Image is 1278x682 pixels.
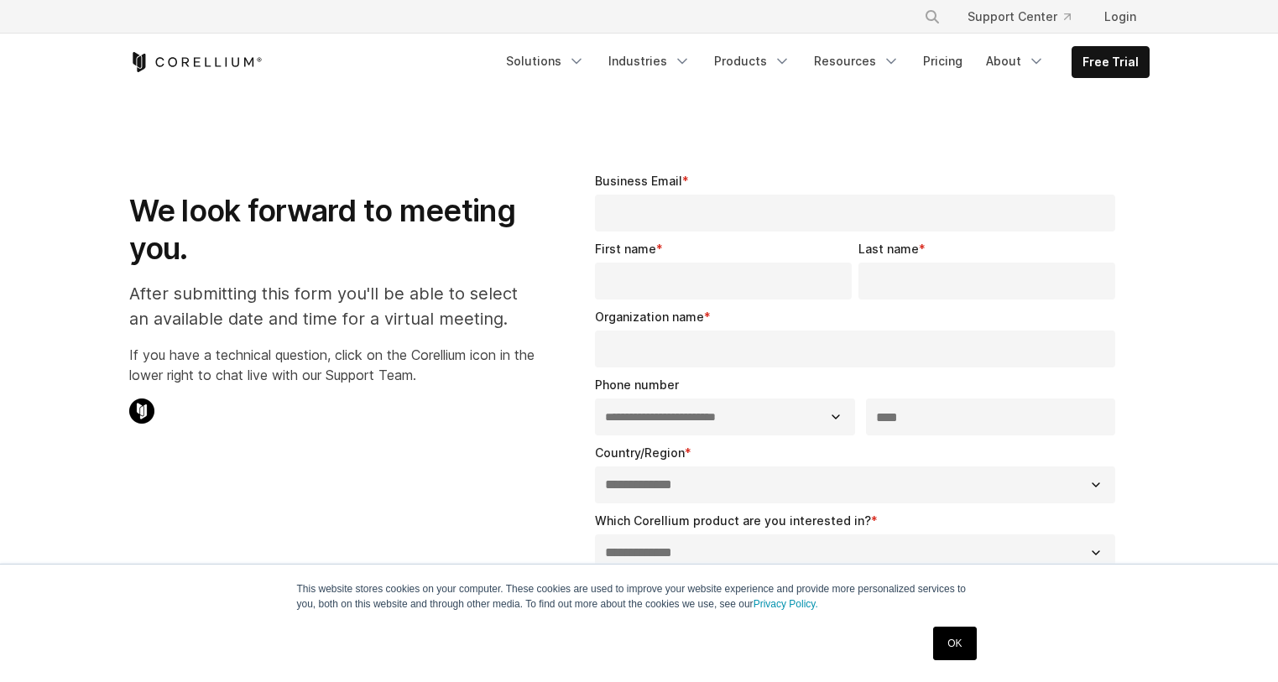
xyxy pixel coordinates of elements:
[496,46,595,76] a: Solutions
[954,2,1084,32] a: Support Center
[804,46,910,76] a: Resources
[595,174,682,188] span: Business Email
[913,46,973,76] a: Pricing
[129,281,535,331] p: After submitting this form you'll be able to select an available date and time for a virtual meet...
[595,445,685,460] span: Country/Region
[976,46,1055,76] a: About
[595,310,704,324] span: Organization name
[704,46,801,76] a: Products
[129,345,535,385] p: If you have a technical question, click on the Corellium icon in the lower right to chat live wit...
[129,192,535,268] h1: We look forward to meeting you.
[1072,47,1149,77] a: Free Trial
[297,581,982,612] p: This website stores cookies on your computer. These cookies are used to improve your website expe...
[754,598,818,610] a: Privacy Policy.
[904,2,1150,32] div: Navigation Menu
[933,627,976,660] a: OK
[595,377,679,392] span: Phone number
[917,2,947,32] button: Search
[129,398,154,424] img: Corellium Chat Icon
[595,242,656,256] span: First name
[496,46,1150,78] div: Navigation Menu
[858,242,919,256] span: Last name
[595,513,871,528] span: Which Corellium product are you interested in?
[1091,2,1150,32] a: Login
[129,52,263,72] a: Corellium Home
[598,46,701,76] a: Industries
